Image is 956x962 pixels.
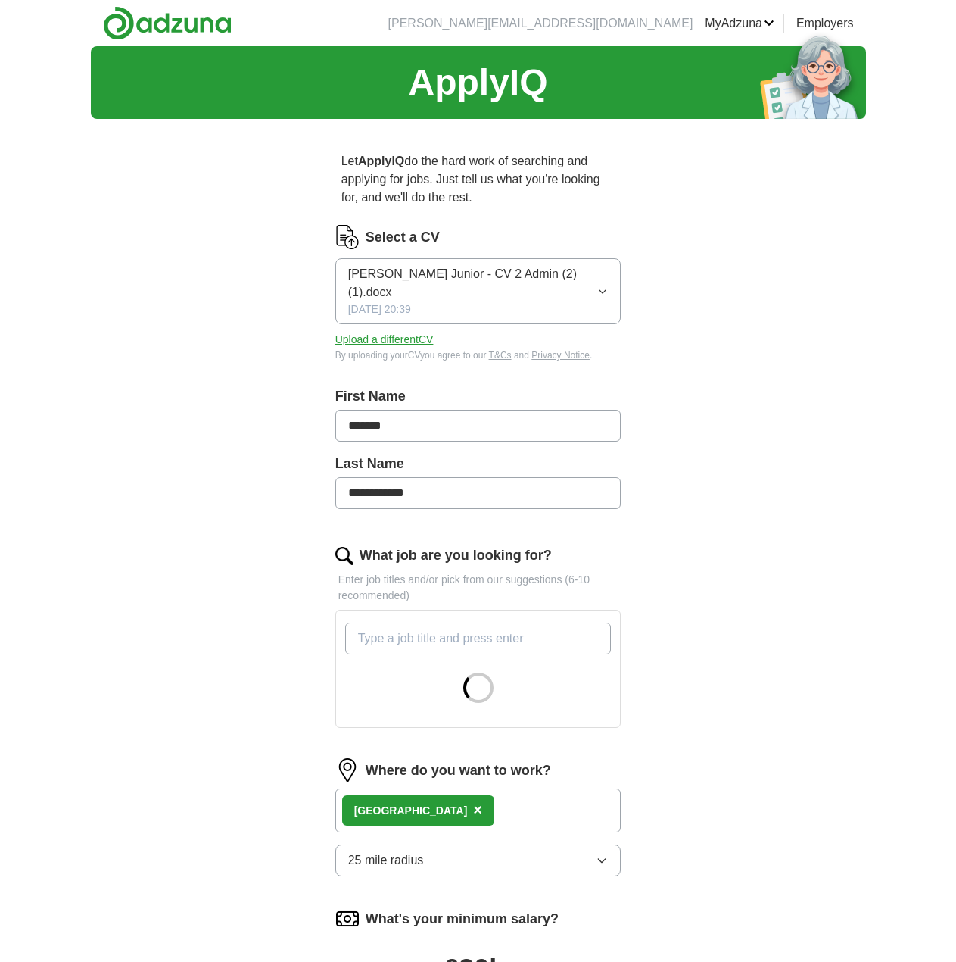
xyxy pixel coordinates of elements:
[335,547,353,565] img: search.png
[489,350,512,361] a: T&Cs
[408,55,547,110] h1: ApplyIQ
[473,799,482,822] button: ×
[473,801,482,818] span: ×
[335,907,360,931] img: salary.png
[348,301,411,317] span: [DATE] 20:39
[705,14,774,33] a: MyAdzuna
[335,225,360,249] img: CV Icon
[103,6,232,40] img: Adzuna logo
[796,14,854,33] a: Employers
[366,227,440,248] label: Select a CV
[335,572,621,604] p: Enter job titles and/or pick from our suggestions (6-10 recommended)
[335,386,621,407] label: First Name
[335,845,621,876] button: 25 mile radius
[360,545,552,566] label: What job are you looking for?
[366,909,559,929] label: What's your minimum salary?
[335,348,621,362] div: By uploading your CV you agree to our and .
[335,758,360,782] img: location.png
[388,14,693,33] li: [PERSON_NAME][EMAIL_ADDRESS][DOMAIN_NAME]
[354,803,468,819] div: [GEOGRAPHIC_DATA]
[358,155,404,167] strong: ApplyIQ
[348,265,597,301] span: [PERSON_NAME] Junior - CV 2 Admin (2) (1).docx
[335,454,621,474] label: Last Name
[345,623,612,654] input: Type a job title and press enter
[335,258,621,324] button: [PERSON_NAME] Junior - CV 2 Admin (2) (1).docx[DATE] 20:39
[335,332,434,348] button: Upload a differentCV
[531,350,590,361] a: Privacy Notice
[348,851,424,870] span: 25 mile radius
[335,146,621,213] p: Let do the hard work of searching and applying for jobs. Just tell us what you're looking for, an...
[366,761,551,781] label: Where do you want to work?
